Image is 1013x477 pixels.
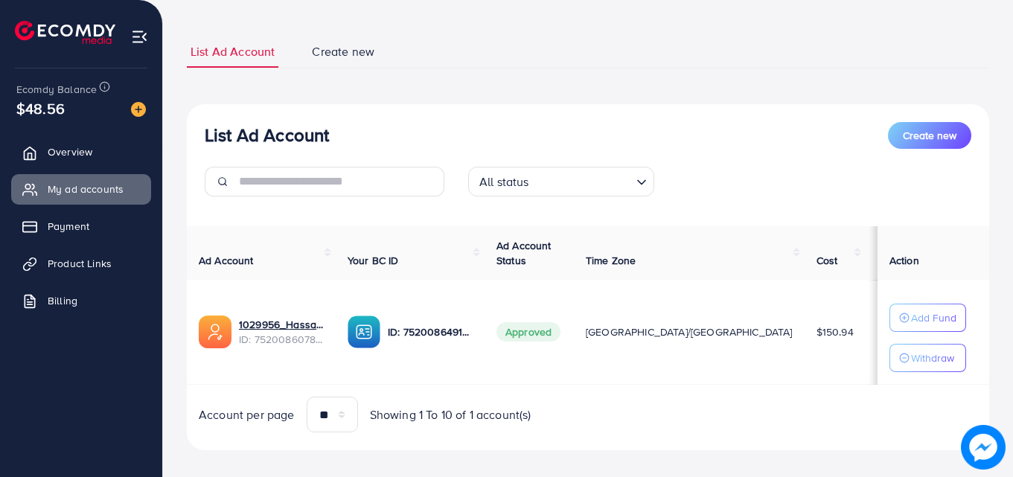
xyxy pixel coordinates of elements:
[889,253,919,268] span: Action
[534,168,630,193] input: Search for option
[15,21,115,44] img: logo
[388,323,473,341] p: ID: 7520086491469692945
[131,102,146,117] img: image
[48,182,124,196] span: My ad accounts
[961,425,1006,470] img: image
[911,309,956,327] p: Add Fund
[889,304,966,332] button: Add Fund
[586,324,793,339] span: [GEOGRAPHIC_DATA]/[GEOGRAPHIC_DATA]
[312,43,374,60] span: Create new
[903,128,956,143] span: Create new
[205,124,329,146] h3: List Ad Account
[586,253,636,268] span: Time Zone
[199,253,254,268] span: Ad Account
[888,122,971,149] button: Create new
[14,92,66,126] span: $48.56
[817,324,854,339] span: $150.94
[11,249,151,278] a: Product Links
[348,316,380,348] img: ic-ba-acc.ded83a64.svg
[239,317,324,332] a: 1029956_Hassam_1750906624197
[911,349,954,367] p: Withdraw
[48,256,112,271] span: Product Links
[191,43,275,60] span: List Ad Account
[11,286,151,316] a: Billing
[11,174,151,204] a: My ad accounts
[11,211,151,241] a: Payment
[468,167,654,196] div: Search for option
[496,238,552,268] span: Ad Account Status
[239,317,324,348] div: <span class='underline'>1029956_Hassam_1750906624197</span></br>7520086078024515591
[48,219,89,234] span: Payment
[370,406,531,423] span: Showing 1 To 10 of 1 account(s)
[16,82,97,97] span: Ecomdy Balance
[11,137,151,167] a: Overview
[476,171,532,193] span: All status
[889,344,966,372] button: Withdraw
[48,293,77,308] span: Billing
[817,253,838,268] span: Cost
[131,28,148,45] img: menu
[199,406,295,423] span: Account per page
[48,144,92,159] span: Overview
[348,253,399,268] span: Your BC ID
[496,322,560,342] span: Approved
[239,332,324,347] span: ID: 7520086078024515591
[199,316,231,348] img: ic-ads-acc.e4c84228.svg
